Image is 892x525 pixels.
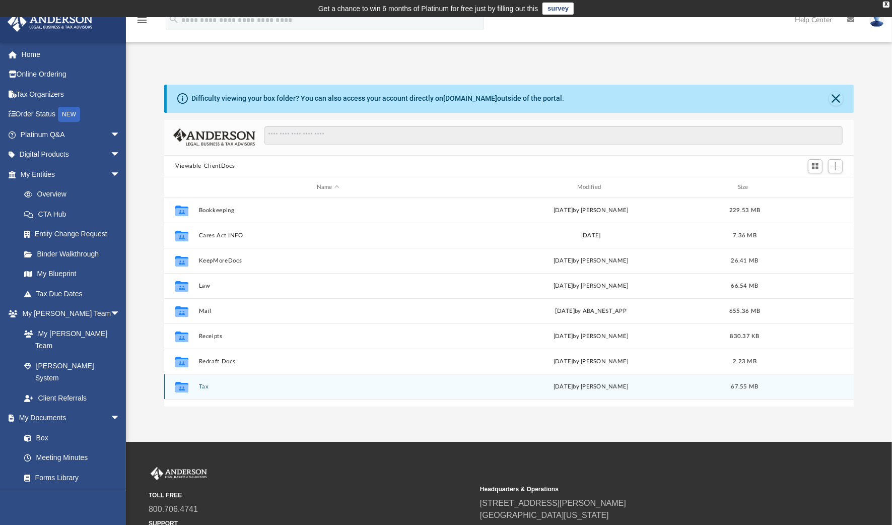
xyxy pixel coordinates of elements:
[462,382,720,391] div: [DATE] by [PERSON_NAME]
[7,124,135,145] a: Platinum Q&Aarrow_drop_down
[729,208,760,213] span: 229.53 MB
[14,488,130,508] a: Notarize
[480,511,609,519] a: [GEOGRAPHIC_DATA][US_STATE]
[264,126,843,145] input: Search files and folders
[136,14,148,26] i: menu
[733,359,757,364] span: 2.23 MB
[14,448,130,468] a: Meeting Minutes
[169,183,194,192] div: id
[480,499,626,507] a: [STREET_ADDRESS][PERSON_NAME]
[829,92,843,106] button: Close
[731,283,758,289] span: 66.54 MB
[7,84,135,104] a: Tax Organizers
[110,124,130,145] span: arrow_drop_down
[883,2,889,8] div: close
[110,304,130,324] span: arrow_drop_down
[462,332,720,341] div: [DATE] by [PERSON_NAME]
[7,104,135,125] a: Order StatusNEW
[462,357,720,366] div: [DATE] by [PERSON_NAME]
[199,333,457,340] button: Receipts
[199,308,457,314] button: Mail
[199,232,457,239] button: Cares Act INFO
[14,224,135,244] a: Entity Change Request
[7,145,135,165] a: Digital Productsarrow_drop_down
[462,307,720,316] div: [DATE] by ABA_NEST_APP
[14,388,130,408] a: Client Referrals
[462,206,720,215] div: [DATE] by [PERSON_NAME]
[443,94,497,102] a: [DOMAIN_NAME]
[869,13,884,27] img: User Pic
[149,505,198,513] a: 800.706.4741
[168,14,179,25] i: search
[542,3,574,15] a: survey
[14,428,125,448] a: Box
[828,159,843,173] button: Add
[7,408,130,428] a: My Documentsarrow_drop_down
[7,164,135,184] a: My Entitiesarrow_drop_down
[7,64,135,85] a: Online Ordering
[769,183,840,192] div: id
[175,162,235,171] button: Viewable-ClientDocs
[14,184,135,205] a: Overview
[199,257,457,264] button: KeepMoreDocs
[14,244,135,264] a: Binder Walkthrough
[14,204,135,224] a: CTA Hub
[318,3,538,15] div: Get a chance to win 6 months of Platinum for free just by filling out this
[14,323,125,356] a: My [PERSON_NAME] Team
[199,207,457,214] button: Bookkeeping
[110,408,130,429] span: arrow_drop_down
[110,164,130,185] span: arrow_drop_down
[462,256,720,266] div: [DATE] by [PERSON_NAME]
[462,282,720,291] div: [DATE] by [PERSON_NAME]
[110,145,130,165] span: arrow_drop_down
[733,233,757,238] span: 7.36 MB
[730,334,759,339] span: 830.37 KB
[7,304,130,324] a: My [PERSON_NAME] Teamarrow_drop_down
[7,44,135,64] a: Home
[199,358,457,365] button: Redraft Docs
[14,468,125,488] a: Forms Library
[462,231,720,240] div: [DATE]
[58,107,80,122] div: NEW
[729,308,760,314] span: 655.36 MB
[149,467,209,480] img: Anderson Advisors Platinum Portal
[164,198,854,407] div: grid
[480,485,804,494] small: Headquarters & Operations
[14,284,135,304] a: Tax Due Dates
[731,258,758,264] span: 26.41 MB
[14,356,130,388] a: [PERSON_NAME] System
[199,383,457,390] button: Tax
[731,384,758,389] span: 67.55 MB
[199,283,457,289] button: Law
[191,93,564,104] div: Difficulty viewing your box folder? You can also access your account directly on outside of the p...
[808,159,823,173] button: Switch to Grid View
[136,19,148,26] a: menu
[461,183,720,192] div: Modified
[5,12,96,32] img: Anderson Advisors Platinum Portal
[198,183,457,192] div: Name
[725,183,765,192] div: Size
[149,491,473,500] small: TOLL FREE
[14,264,130,284] a: My Blueprint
